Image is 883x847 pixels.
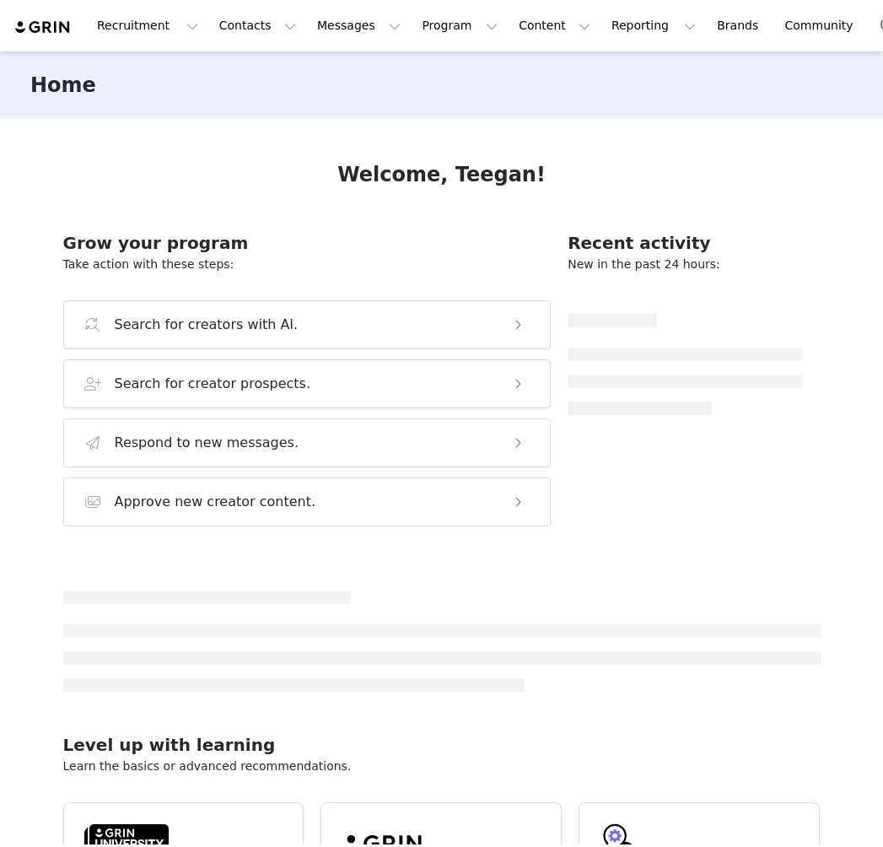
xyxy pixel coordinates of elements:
[707,7,773,45] a: Brands
[568,256,803,273] p: New in the past 24 hours:
[63,359,552,408] button: Search for creator prospects.
[568,230,803,256] h2: Recent activity
[63,256,552,273] p: Take action with these steps:
[63,230,552,256] h2: Grow your program
[13,19,73,35] img: grin logo
[63,300,552,349] button: Search for creators with AI.
[307,7,411,45] button: Messages
[115,315,299,335] h3: Search for creators with AI.
[63,758,821,775] p: Learn the basics or advanced recommendations.
[63,732,821,758] h2: Level up with learning
[775,7,871,45] a: Community
[509,7,600,45] button: Content
[115,433,299,453] h3: Respond to new messages.
[30,70,96,100] h3: Home
[63,418,552,467] button: Respond to new messages.
[115,492,316,512] h3: Approve new creator content.
[601,7,706,45] button: Reporting
[115,374,311,394] h3: Search for creator prospects.
[412,7,508,45] button: Program
[209,7,306,45] button: Contacts
[87,7,208,45] button: Recruitment
[337,159,546,190] h1: Welcome, Teegan!
[63,477,552,526] button: Approve new creator content.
